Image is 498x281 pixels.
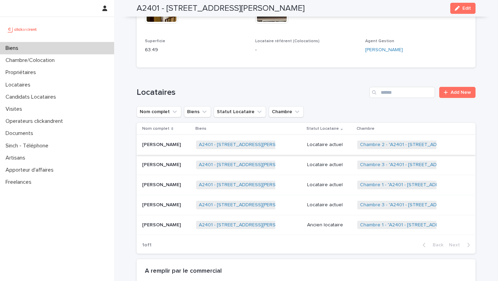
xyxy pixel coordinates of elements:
[360,202,493,208] a: Chambre 3 - "A2401 - [STREET_ADDRESS][PERSON_NAME]"
[3,94,62,100] p: Candidats Locataires
[450,3,476,14] button: Edit
[255,46,357,54] p: -
[142,181,182,188] p: [PERSON_NAME]
[360,142,493,148] a: Chambre 2 - "A2401 - [STREET_ADDRESS][PERSON_NAME]"
[137,155,476,175] tr: [PERSON_NAME][PERSON_NAME] A2401 - [STREET_ADDRESS][PERSON_NAME] Locataire actuelChambre 3 - "A24...
[214,106,266,117] button: Statut Locataire
[446,242,476,248] button: Next
[255,39,320,43] span: Locataire référent (Colocations)
[269,106,304,117] button: Chambre
[137,215,476,235] tr: [PERSON_NAME][PERSON_NAME] A2401 - [STREET_ADDRESS][PERSON_NAME] Ancien locataireChambre 1 - "A24...
[360,222,492,228] a: Chambre 1 - "A2401 - [STREET_ADDRESS][PERSON_NAME]"
[195,125,206,133] p: Biens
[307,202,352,208] p: Locataire actuel
[142,140,182,148] p: [PERSON_NAME]
[142,161,182,168] p: [PERSON_NAME]
[3,45,24,52] p: Biens
[3,130,39,137] p: Documents
[142,221,182,228] p: [PERSON_NAME]
[145,268,222,275] h2: A remplir par le commercial
[428,243,443,247] span: Back
[3,69,41,76] p: Propriétaires
[365,39,394,43] span: Agent Gestion
[307,162,352,168] p: Locataire actuel
[360,162,493,168] a: Chambre 3 - "A2401 - [STREET_ADDRESS][PERSON_NAME]"
[369,87,435,98] input: Search
[3,143,54,149] p: Sinch - Téléphone
[451,90,471,95] span: Add New
[137,175,476,195] tr: [PERSON_NAME][PERSON_NAME] A2401 - [STREET_ADDRESS][PERSON_NAME] Locataire actuelChambre 1 - "A24...
[137,3,305,13] h2: A2401 - [STREET_ADDRESS][PERSON_NAME]
[417,242,446,248] button: Back
[6,22,39,36] img: UCB0brd3T0yccxBKYDjQ
[360,182,492,188] a: Chambre 1 - "A2401 - [STREET_ADDRESS][PERSON_NAME]"
[137,88,367,98] h1: Locataires
[306,125,339,133] p: Statut Locataire
[137,195,476,215] tr: [PERSON_NAME][PERSON_NAME] A2401 - [STREET_ADDRESS][PERSON_NAME] Locataire actuelChambre 3 - "A24...
[199,182,300,188] a: A2401 - [STREET_ADDRESS][PERSON_NAME]
[3,57,60,64] p: Chambre/Colocation
[142,201,182,208] p: [PERSON_NAME]
[137,237,157,254] p: 1 of 1
[307,182,352,188] p: Locataire actuel
[145,39,165,43] span: Superficie
[449,243,464,247] span: Next
[307,142,352,148] p: Locataire actuel
[307,222,352,228] p: Ancien locataire
[3,82,36,88] p: Locataires
[3,179,37,185] p: Freelances
[3,155,31,161] p: Artisans
[3,118,68,125] p: Operateurs clickandrent
[3,167,59,173] p: Apporteur d'affaires
[199,222,300,228] a: A2401 - [STREET_ADDRESS][PERSON_NAME]
[142,125,169,133] p: Nom complet
[199,162,300,168] a: A2401 - [STREET_ADDRESS][PERSON_NAME]
[137,135,476,155] tr: [PERSON_NAME][PERSON_NAME] A2401 - [STREET_ADDRESS][PERSON_NAME] Locataire actuelChambre 2 - "A24...
[145,46,247,54] p: 63.49
[357,125,375,133] p: Chambre
[137,106,181,117] button: Nom complet
[365,46,403,54] a: [PERSON_NAME]
[3,106,28,112] p: Visites
[199,142,300,148] a: A2401 - [STREET_ADDRESS][PERSON_NAME]
[462,6,471,11] span: Edit
[439,87,476,98] a: Add New
[184,106,211,117] button: Biens
[199,202,300,208] a: A2401 - [STREET_ADDRESS][PERSON_NAME]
